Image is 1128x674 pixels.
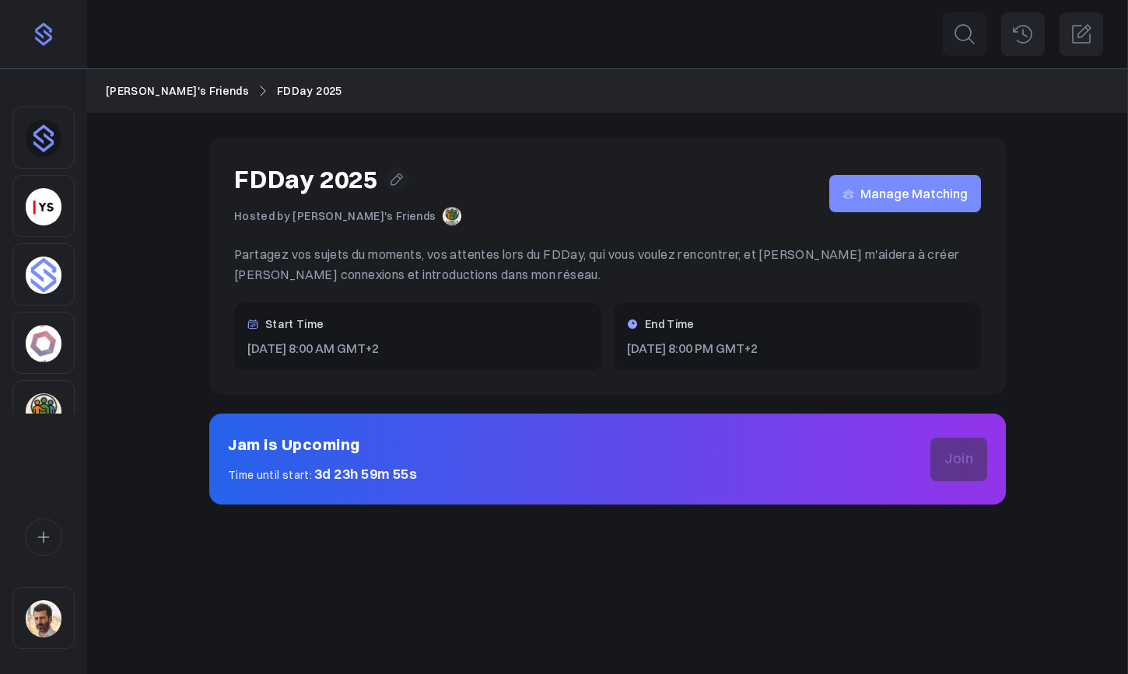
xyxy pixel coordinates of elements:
[26,257,61,294] img: 4sptar4mobdn0q43dsu7jy32kx6j
[228,468,312,482] span: Time until start:
[314,465,417,483] span: 3d 23h 59m 55s
[31,22,56,47] img: purple-logo-18f04229334c5639164ff563510a1dba46e1211543e89c7069427642f6c28bac.png
[930,438,987,481] button: Join
[247,339,589,358] p: [DATE] 8:00 AM GMT+2
[234,208,436,225] p: Hosted by [PERSON_NAME]'s Friends
[26,188,61,225] img: yorkseed.co
[26,325,61,362] img: 4hc3xb4og75h35779zhp6duy5ffo
[26,120,61,157] img: dhnou9yomun9587rl8johsq6w6vr
[645,316,695,333] h3: End Time
[26,393,61,431] img: 3pj2efuqyeig3cua8agrd6atck9r
[228,432,360,457] h2: Jam is Upcoming
[234,244,981,285] p: Partagez vos sujets du moments, vos attentes lors du FDDay, qui vous voulez rencontrer, et [PERSO...
[829,175,981,212] a: Manage Matching
[234,162,378,197] h1: FDDay 2025
[106,82,249,100] a: [PERSON_NAME]'s Friends
[106,82,1109,100] nav: Breadcrumb
[26,600,61,637] img: sqr4epb0z8e5jm577i6jxqftq3ng
[265,316,324,333] h3: Start Time
[277,82,342,100] a: FDDay 2025
[626,339,969,358] p: [DATE] 8:00 PM GMT+2
[443,207,461,225] img: 3pj2efuqyeig3cua8agrd6atck9r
